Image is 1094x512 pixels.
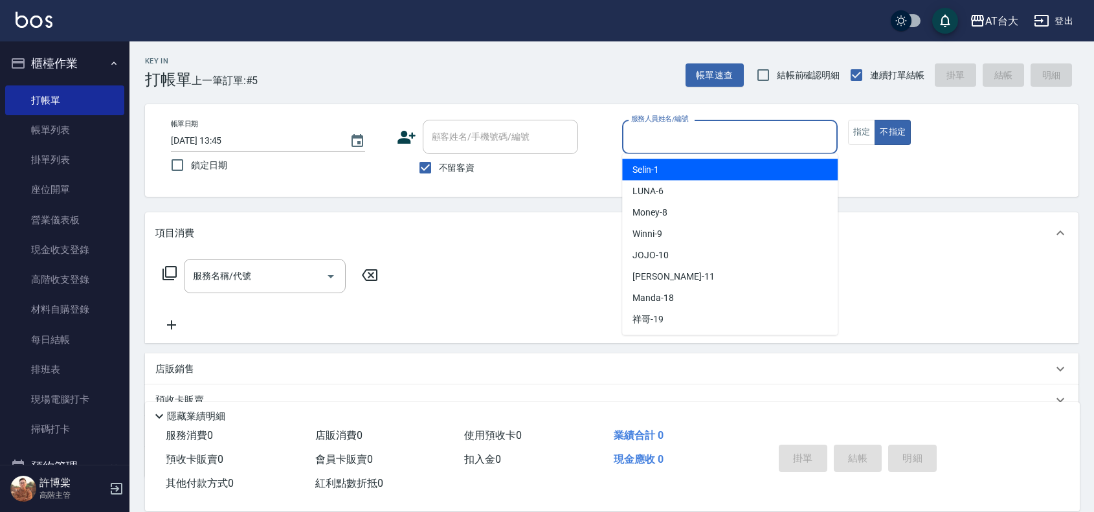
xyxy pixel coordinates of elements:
[145,71,192,89] h3: 打帳單
[145,353,1078,384] div: 店販銷售
[632,313,664,326] span: 祥哥 -19
[5,450,124,484] button: 預約管理
[342,126,373,157] button: Choose date, selected date is 2025-09-18
[632,184,664,198] span: LUNA -6
[5,115,124,145] a: 帳單列表
[5,325,124,355] a: 每日結帳
[192,72,258,89] span: 上一筆訂單:#5
[166,477,234,489] span: 其他付款方式 0
[145,212,1078,254] div: 項目消費
[5,175,124,205] a: 座位開單
[155,362,194,376] p: 店販銷售
[965,8,1023,34] button: AT台大
[155,394,204,407] p: 預收卡販賣
[171,119,198,129] label: 帳單日期
[5,384,124,414] a: 現場電腦打卡
[848,120,876,145] button: 指定
[439,161,475,175] span: 不留客資
[5,235,124,265] a: 現金收支登錄
[632,249,669,262] span: JOJO -10
[155,227,194,240] p: 項目消費
[16,12,52,28] img: Logo
[632,270,714,284] span: [PERSON_NAME] -11
[632,227,662,241] span: Winni -9
[166,429,213,441] span: 服務消費 0
[10,476,36,502] img: Person
[315,453,373,465] span: 會員卡販賣 0
[614,429,664,441] span: 業績合計 0
[614,453,664,465] span: 現金應收 0
[686,63,744,87] button: 帳單速查
[5,295,124,324] a: 材料自購登錄
[5,205,124,235] a: 營業儀表板
[464,429,522,441] span: 使用預收卡 0
[320,266,341,287] button: Open
[315,429,363,441] span: 店販消費 0
[5,355,124,384] a: 排班表
[167,410,225,423] p: 隱藏業績明細
[171,130,337,151] input: YYYY/MM/DD hh:mm
[631,114,688,124] label: 服務人員姓名/編號
[777,69,840,82] span: 結帳前確認明細
[39,489,106,501] p: 高階主管
[39,476,106,489] h5: 許博棠
[145,384,1078,416] div: 預收卡販賣
[632,291,674,305] span: Manda -18
[985,13,1018,29] div: AT台大
[1029,9,1078,33] button: 登出
[145,57,192,65] h2: Key In
[315,477,383,489] span: 紅利點數折抵 0
[5,414,124,444] a: 掃碼打卡
[870,69,924,82] span: 連續打單結帳
[464,453,501,465] span: 扣入金 0
[932,8,958,34] button: save
[875,120,911,145] button: 不指定
[5,265,124,295] a: 高階收支登錄
[5,145,124,175] a: 掛單列表
[632,206,667,219] span: Money -8
[191,159,227,172] span: 鎖定日期
[632,163,659,177] span: Selin -1
[166,453,223,465] span: 預收卡販賣 0
[5,47,124,80] button: 櫃檯作業
[5,85,124,115] a: 打帳單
